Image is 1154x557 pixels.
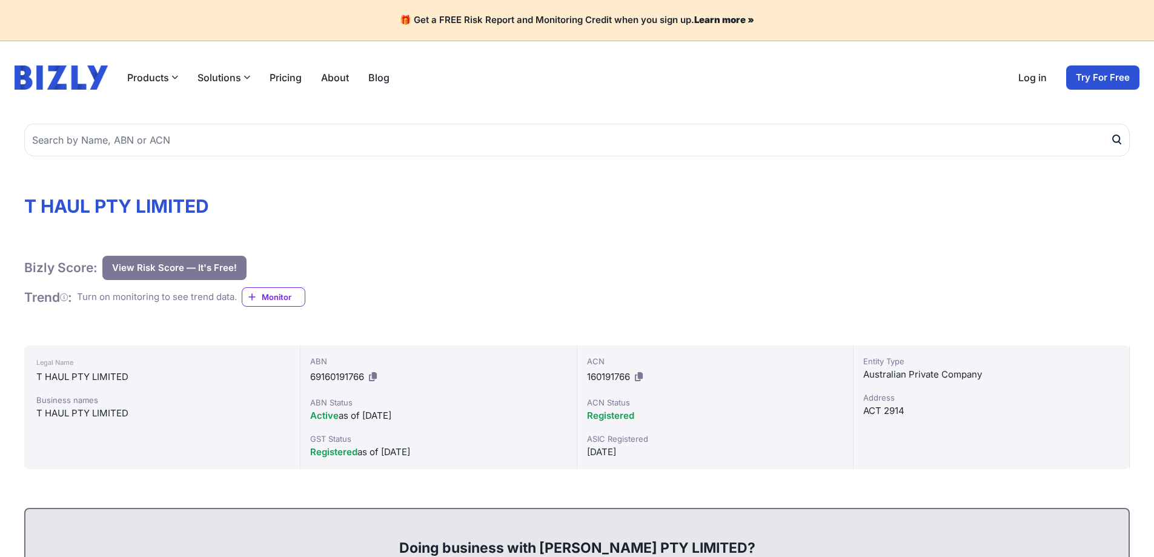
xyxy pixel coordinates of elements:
[127,70,178,85] button: Products
[242,287,305,307] a: Monitor
[24,124,1130,156] input: Search by Name, ABN or ACN
[310,433,566,445] div: GST Status
[1066,65,1139,90] a: Try For Free
[321,70,349,85] a: About
[24,259,98,276] h1: Bizly Score:
[863,367,1119,382] div: Australian Private Company
[270,70,302,85] a: Pricing
[77,290,237,304] div: Turn on monitoring to see trend data.
[587,445,843,459] div: [DATE]
[15,15,1139,26] h4: 🎁 Get a FREE Risk Report and Monitoring Credit when you sign up.
[587,371,630,382] span: 160191766
[36,355,288,370] div: Legal Name
[863,392,1119,404] div: Address
[863,404,1119,418] div: ACT 2914
[587,433,843,445] div: ASIC Registered
[368,70,390,85] a: Blog
[310,371,364,382] span: 69160191766
[102,256,247,280] button: View Risk Score — It's Free!
[24,195,1130,217] h1: T HAUL PTY LIMITED
[310,396,566,409] div: ABN Status
[1018,70,1047,85] a: Log in
[587,410,634,421] span: Registered
[24,289,72,305] h1: Trend :
[36,394,288,406] div: Business names
[863,355,1119,367] div: Entity Type
[694,14,754,25] a: Learn more »
[36,370,288,384] div: T HAUL PTY LIMITED
[310,445,566,459] div: as of [DATE]
[310,355,566,367] div: ABN
[587,355,843,367] div: ACN
[587,396,843,409] div: ACN Status
[310,409,566,423] div: as of [DATE]
[310,410,339,421] span: Active
[262,291,305,303] span: Monitor
[197,70,250,85] button: Solutions
[36,406,288,421] div: T HAUL PTY LIMITED
[310,446,357,458] span: Registered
